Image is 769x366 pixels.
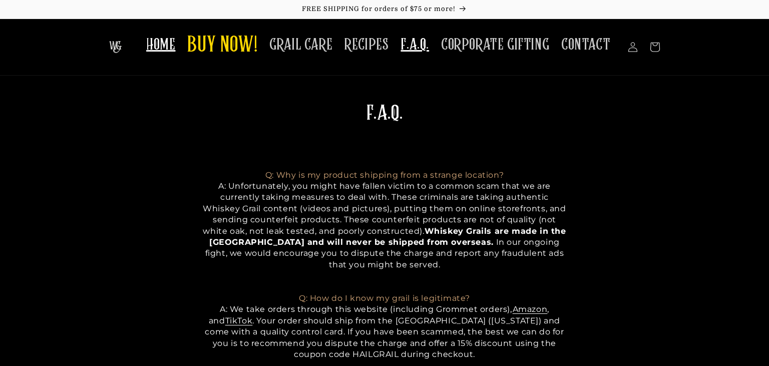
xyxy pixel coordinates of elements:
[344,35,389,55] span: RECIPES
[441,35,549,55] span: CORPORATE GIFTING
[513,304,548,314] a: Amazon
[109,41,122,53] img: The Whiskey Grail
[555,29,616,61] a: CONTACT
[146,35,175,55] span: HOME
[263,29,338,61] a: GRAIL CARE
[366,104,403,124] span: F.A.Q.
[205,304,564,359] span: A: We take orders through this website (including Grommet orders), , and . Your order should ship...
[395,29,435,61] a: F.A.Q.
[218,170,504,191] span: Q: Why is my product shipping from a strange location?
[269,35,332,55] span: GRAIL CARE
[205,237,564,269] span: In our ongoing fight, we would encourage you to dispute the charge and report any fraudulent ads ...
[218,181,297,191] span: A: Unfortunately, y
[10,5,759,14] p: FREE SHIPPING for orders of $75 or more!
[401,35,429,55] span: F.A.Q.
[181,26,263,66] a: BUY NOW!
[435,29,555,61] a: CORPORATE GIFTING
[225,316,253,325] a: TikTok
[561,35,610,55] span: CONTACT
[140,29,181,61] a: HOME
[338,29,395,61] a: RECIPES
[187,32,257,60] span: BUY NOW!
[203,181,566,236] span: ou might have fallen victim to a common scam that we are currently taking measures to deal with. ...
[299,293,470,303] span: Q: How do I know my grail is legitimate?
